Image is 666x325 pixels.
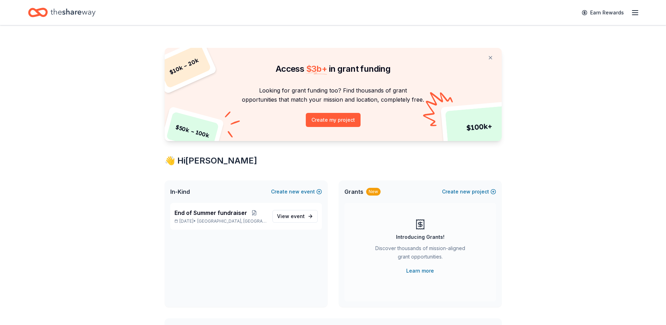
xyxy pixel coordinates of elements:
[272,210,318,223] a: View event
[406,267,434,275] a: Learn more
[173,86,493,104] p: Looking for grant funding too? Find thousands of grant opportunities that match your mission and ...
[271,187,322,196] button: Createnewevent
[289,187,299,196] span: new
[165,155,502,166] div: 👋 Hi [PERSON_NAME]
[174,218,267,224] p: [DATE] •
[276,64,390,74] span: Access in grant funding
[157,44,211,89] div: $ 10k – 20k
[372,244,468,264] div: Discover thousands of mission-aligned grant opportunities.
[306,64,327,74] span: $ 3b +
[28,4,95,21] a: Home
[306,113,361,127] button: Create my project
[366,188,381,196] div: New
[277,212,305,221] span: View
[170,187,190,196] span: In-Kind
[174,209,247,217] span: End of Summer fundraiser
[396,233,444,241] div: Introducing Grants!
[197,218,266,224] span: [GEOGRAPHIC_DATA], [GEOGRAPHIC_DATA]
[291,213,305,219] span: event
[344,187,363,196] span: Grants
[460,187,470,196] span: new
[442,187,496,196] button: Createnewproject
[578,6,628,19] a: Earn Rewards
